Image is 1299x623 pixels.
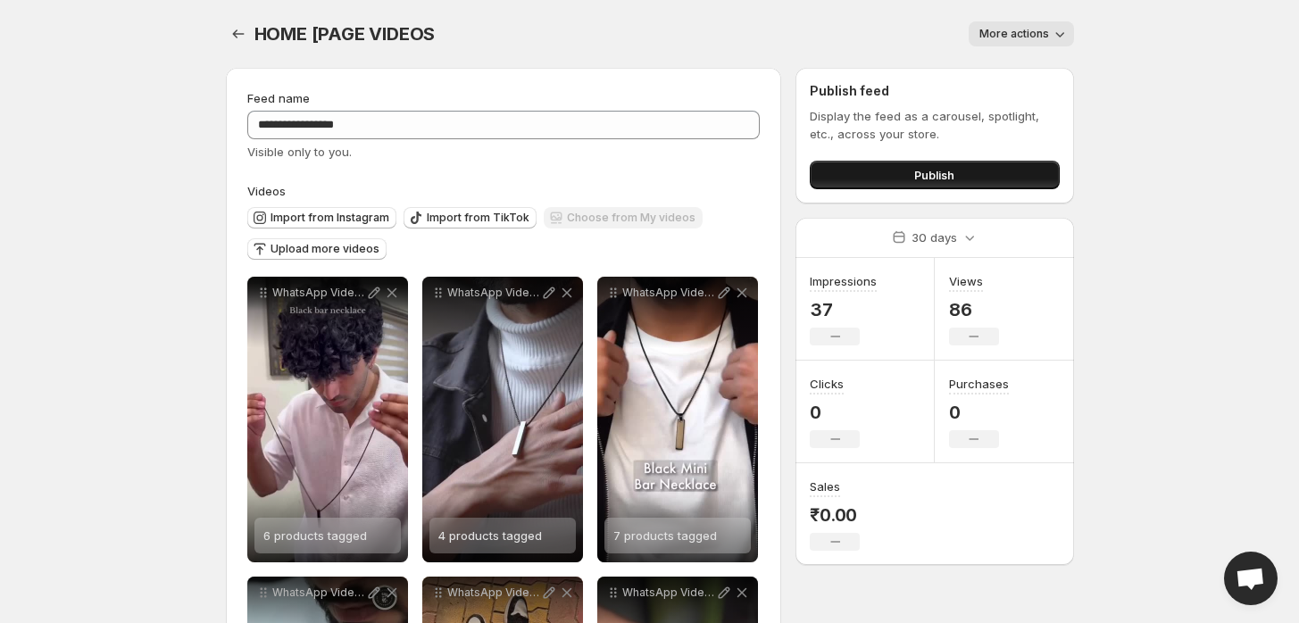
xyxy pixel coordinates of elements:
button: More actions [969,21,1074,46]
p: 37 [810,299,877,320]
span: Publish [914,166,954,184]
a: Open chat [1224,552,1278,605]
h3: Impressions [810,272,877,290]
p: WhatsApp Video [DATE] at 200428_e451c49c [272,286,365,300]
p: WhatsApp Video [DATE] at 122817_b9c186f3 [622,586,715,600]
div: WhatsApp Video [DATE] at 200423_d09f09114 products tagged [422,277,583,562]
h2: Publish feed [810,82,1059,100]
button: Settings [226,21,251,46]
h3: Views [949,272,983,290]
span: 6 products tagged [263,528,367,543]
p: WhatsApp Video [DATE] at 123104_2fcd79e1 [447,586,540,600]
p: 30 days [912,228,957,246]
span: Feed name [247,91,310,105]
p: 0 [949,402,1009,423]
span: Import from TikTok [427,211,529,225]
button: Upload more videos [247,238,387,260]
h3: Sales [810,478,840,495]
p: WhatsApp Video [DATE] at 195541_688915e1 [622,286,715,300]
button: Import from TikTok [404,207,537,228]
span: HOME [PAGE VIDEOS [254,23,436,45]
span: 4 products tagged [438,528,542,543]
p: Display the feed as a carousel, spotlight, etc., across your store. [810,107,1059,143]
h3: Clicks [810,375,844,393]
span: More actions [979,27,1049,41]
button: Import from Instagram [247,207,396,228]
span: Import from Instagram [271,211,389,225]
span: Upload more videos [271,242,379,256]
div: WhatsApp Video [DATE] at 195541_688915e17 products tagged [597,277,758,562]
p: WhatsApp Video [DATE] at 195408_d8118bfa [272,586,365,600]
span: Visible only to you. [247,145,352,159]
div: WhatsApp Video [DATE] at 200428_e451c49c6 products tagged [247,277,408,562]
span: 7 products tagged [613,528,717,543]
button: Publish [810,161,1059,189]
p: WhatsApp Video [DATE] at 200423_d09f0911 [447,286,540,300]
p: 86 [949,299,999,320]
p: 0 [810,402,860,423]
h3: Purchases [949,375,1009,393]
p: ₹0.00 [810,504,860,526]
span: Videos [247,184,286,198]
